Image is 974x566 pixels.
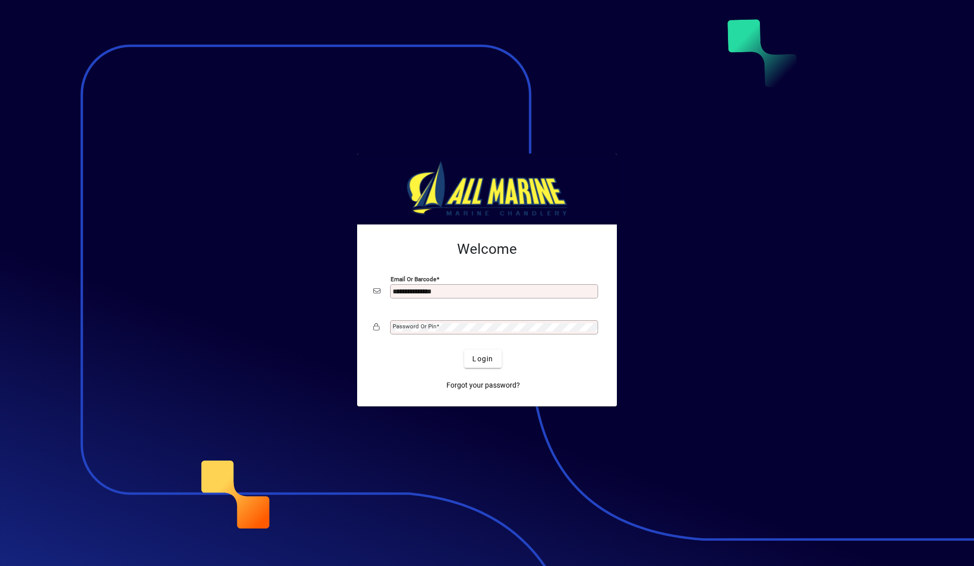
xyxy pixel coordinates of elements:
[391,276,436,283] mat-label: Email or Barcode
[472,354,493,364] span: Login
[393,323,436,330] mat-label: Password or Pin
[373,241,601,258] h2: Welcome
[442,376,524,394] a: Forgot your password?
[464,350,501,368] button: Login
[446,380,520,391] span: Forgot your password?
